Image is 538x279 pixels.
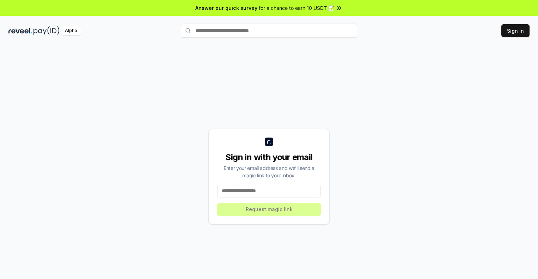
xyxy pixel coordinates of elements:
[217,152,321,163] div: Sign in with your email
[501,24,530,37] button: Sign In
[8,26,32,35] img: reveel_dark
[33,26,60,35] img: pay_id
[217,164,321,179] div: Enter your email address and we’ll send a magic link to your inbox.
[61,26,81,35] div: Alpha
[265,138,273,146] img: logo_small
[195,4,257,12] span: Answer our quick survey
[259,4,334,12] span: for a chance to earn 10 USDT 📝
